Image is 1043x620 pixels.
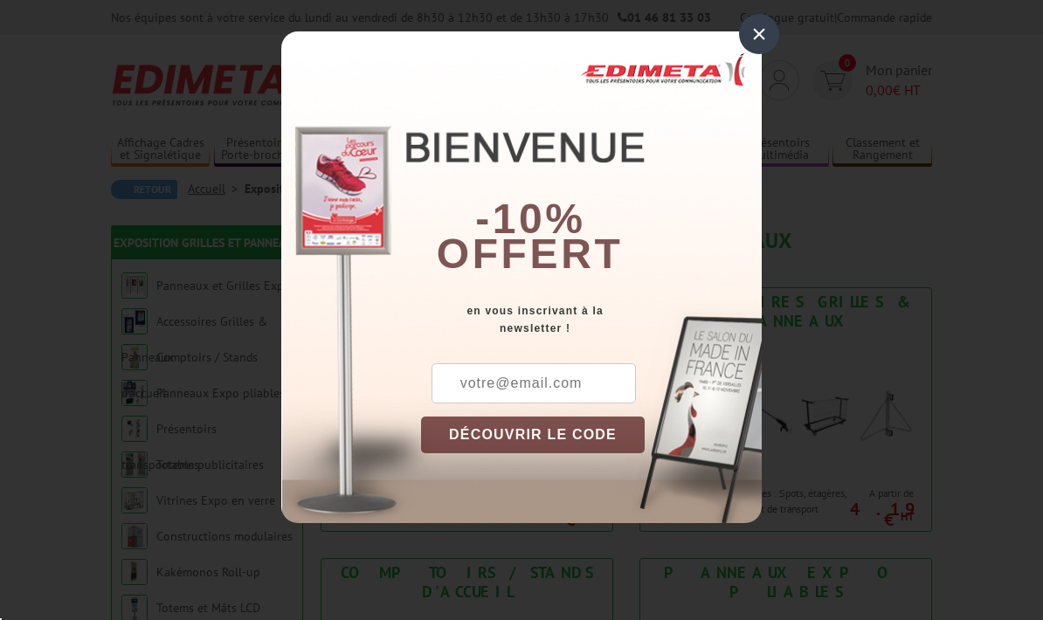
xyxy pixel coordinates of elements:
b: -10% [475,196,585,242]
button: DÉCOUVRIR LE CODE [421,417,645,453]
div: × [739,14,779,54]
div: en vous inscrivant à la newsletter ! [421,302,762,337]
font: offert [437,231,624,277]
input: votre@email.com [432,363,636,403]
